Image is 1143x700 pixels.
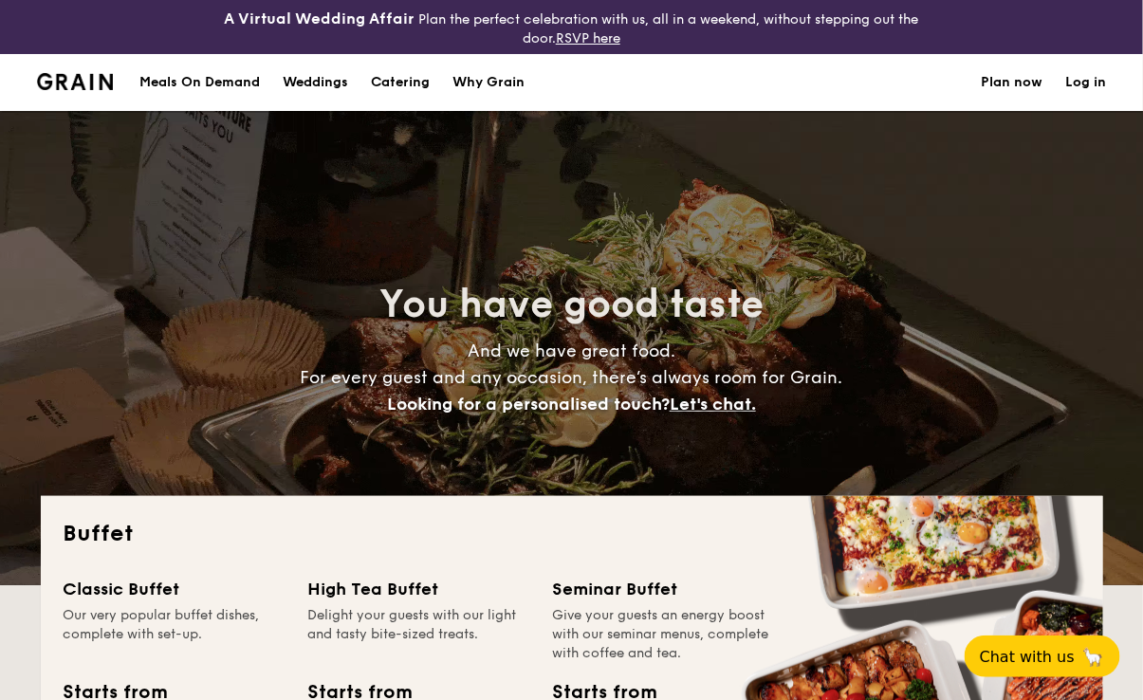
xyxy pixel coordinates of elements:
[980,648,1075,666] span: Chat with us
[1066,54,1107,111] a: Log in
[441,54,536,111] a: Why Grain
[139,54,260,111] div: Meals On Demand
[982,54,1043,111] a: Plan now
[965,636,1120,677] button: Chat with us🦙
[37,73,114,90] img: Grain
[64,606,286,663] div: Our very popular buffet dishes, complete with set-up.
[670,394,756,414] span: Let's chat.
[301,341,843,414] span: And we have great food. For every guest and any occasion, there’s always room for Grain.
[371,54,430,111] h1: Catering
[64,576,286,602] div: Classic Buffet
[224,8,415,30] h4: A Virtual Wedding Affair
[37,73,114,90] a: Logotype
[553,576,775,602] div: Seminar Buffet
[452,54,525,111] div: Why Grain
[128,54,271,111] a: Meals On Demand
[64,519,1080,549] h2: Buffet
[308,606,530,663] div: Delight your guests with our light and tasty bite-sized treats.
[308,576,530,602] div: High Tea Buffet
[556,30,620,46] a: RSVP here
[387,394,670,414] span: Looking for a personalised touch?
[553,606,775,663] div: Give your guests an energy boost with our seminar menus, complete with coffee and tea.
[359,54,441,111] a: Catering
[283,54,348,111] div: Weddings
[379,282,764,327] span: You have good taste
[271,54,359,111] a: Weddings
[1082,646,1105,668] span: 🦙
[191,8,952,46] div: Plan the perfect celebration with us, all in a weekend, without stepping out the door.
